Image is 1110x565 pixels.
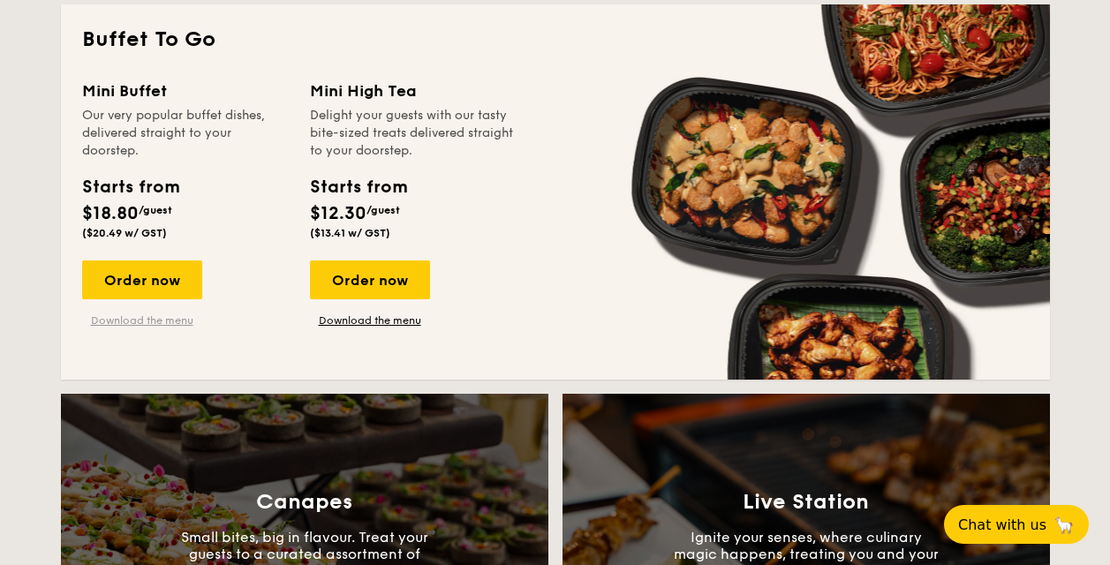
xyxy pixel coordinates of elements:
span: Chat with us [958,516,1046,533]
div: Starts from [82,174,178,200]
div: Our very popular buffet dishes, delivered straight to your doorstep. [82,107,289,160]
a: Download the menu [310,313,430,328]
h3: Live Station [743,490,869,515]
span: ($13.41 w/ GST) [310,227,390,239]
span: $18.80 [82,203,139,224]
div: Starts from [310,174,406,200]
div: Mini Buffet [82,79,289,103]
h2: Buffet To Go [82,26,1029,54]
div: Delight your guests with our tasty bite-sized treats delivered straight to your doorstep. [310,107,517,160]
div: Order now [310,260,430,299]
div: Order now [82,260,202,299]
button: Chat with us🦙 [944,505,1089,544]
span: /guest [366,204,400,216]
div: Mini High Tea [310,79,517,103]
span: 🦙 [1053,515,1075,535]
a: Download the menu [82,313,202,328]
span: $12.30 [310,203,366,224]
span: ($20.49 w/ GST) [82,227,167,239]
span: /guest [139,204,172,216]
h3: Canapes [256,490,352,515]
